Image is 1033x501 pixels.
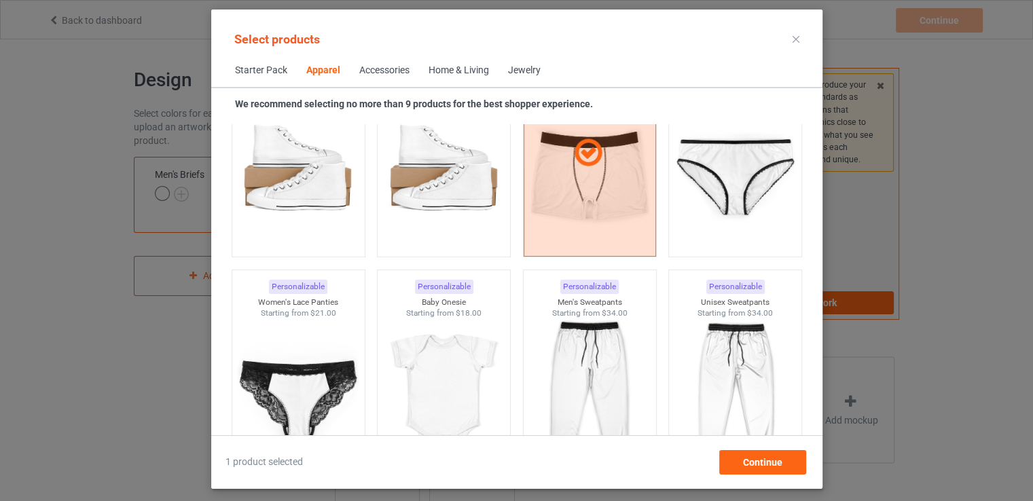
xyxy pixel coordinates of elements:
[237,98,359,250] img: regular.jpg
[456,308,482,318] span: $18.00
[306,64,340,77] div: Apparel
[508,64,541,77] div: Jewelry
[383,98,505,250] img: regular.jpg
[232,297,364,308] div: Women's Lace Panties
[747,308,773,318] span: $34.00
[742,457,782,468] span: Continue
[237,319,359,471] img: regular.jpg
[234,32,320,46] span: Select products
[528,319,650,471] img: regular.jpg
[706,280,764,294] div: Personalizable
[378,308,510,319] div: Starting from
[269,280,327,294] div: Personalizable
[674,319,796,471] img: regular.jpg
[225,54,297,87] span: Starter Pack
[719,450,805,475] div: Continue
[383,319,505,471] img: regular.jpg
[225,456,303,469] span: 1 product selected
[359,64,410,77] div: Accessories
[523,308,655,319] div: Starting from
[674,98,796,250] img: regular.jpg
[601,308,627,318] span: $34.00
[669,308,801,319] div: Starting from
[523,297,655,308] div: Men's Sweatpants
[429,64,489,77] div: Home & Living
[310,308,336,318] span: $21.00
[232,308,364,319] div: Starting from
[414,280,473,294] div: Personalizable
[669,297,801,308] div: Unisex Sweatpants
[560,280,619,294] div: Personalizable
[235,98,593,109] strong: We recommend selecting no more than 9 products for the best shopper experience.
[378,297,510,308] div: Baby Onesie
